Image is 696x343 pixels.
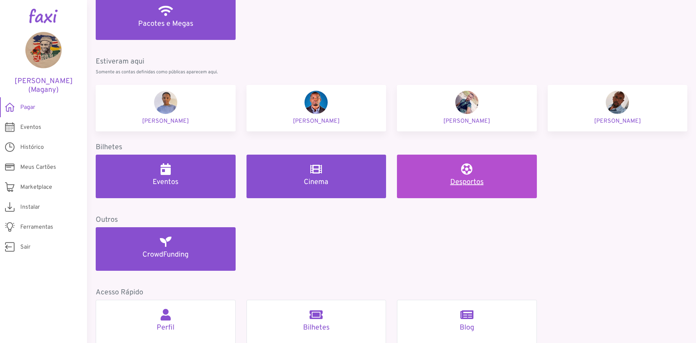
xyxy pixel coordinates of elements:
h5: Blog [406,323,528,332]
h5: [PERSON_NAME] (Magany) [11,77,76,94]
p: [PERSON_NAME] [554,117,682,126]
img: Nelo Moreira [606,91,629,114]
span: Meus Cartões [20,163,56,172]
h5: Estiveram aqui [96,57,687,66]
h5: Perfil [105,323,227,332]
a: Cinema [246,155,386,198]
img: Graciano Fernandes [304,91,328,114]
a: CrowdFunding [96,227,236,271]
a: Eventos [96,155,236,198]
h5: Bilhetes [256,323,377,332]
p: [PERSON_NAME] [252,117,381,126]
a: [PERSON_NAME] (Magany) [11,32,76,94]
span: Eventos [20,123,41,132]
p: [PERSON_NAME] [101,117,230,126]
h5: CrowdFunding [104,250,227,259]
span: Sair [20,243,30,252]
a: Desportos [397,155,537,198]
span: Pagar [20,103,35,112]
h5: Eventos [104,178,227,187]
img: Jaqueline Tavares [154,91,177,114]
h5: Outros [96,216,687,224]
span: Instalar [20,203,40,212]
a: Jaqueline Tavares [PERSON_NAME] [96,85,236,131]
a: Graciano Fernandes [PERSON_NAME] [246,85,386,131]
p: Somente as contas definidas como públicas aparecem aqui. [96,69,687,76]
h5: Bilhetes [96,143,687,152]
h5: Cinema [255,178,378,187]
img: Edmar Andrade [455,91,478,114]
span: Ferramentas [20,223,53,232]
h5: Acesso Rápido [96,288,687,297]
h5: Pacotes e Megas [104,20,227,28]
a: Nelo Moreira [PERSON_NAME] [548,85,688,131]
p: [PERSON_NAME] [403,117,531,126]
span: Marketplace [20,183,52,192]
span: Histórico [20,143,44,152]
h5: Desportos [406,178,528,187]
a: Edmar Andrade [PERSON_NAME] [397,85,537,131]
